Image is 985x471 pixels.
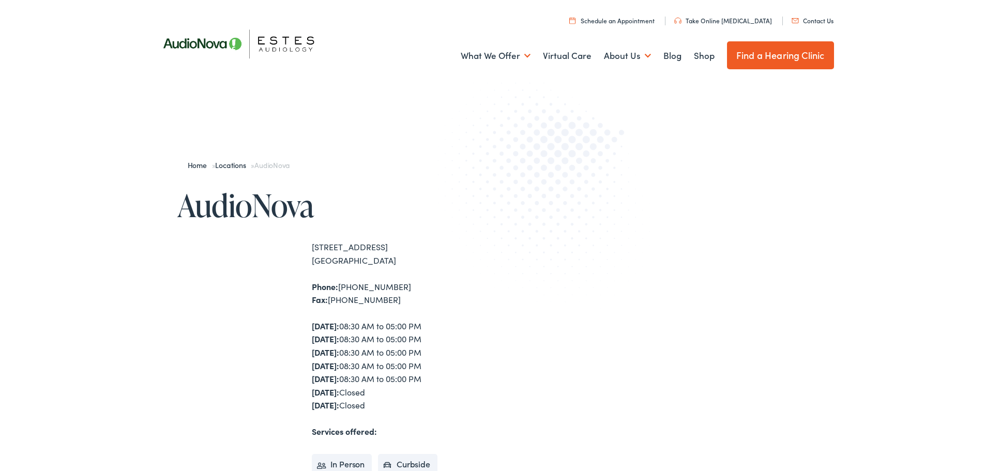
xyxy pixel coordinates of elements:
a: Find a Hearing Clinic [727,41,834,69]
strong: Fax: [312,294,328,305]
a: Home [188,160,212,170]
strong: [DATE]: [312,333,339,344]
a: Locations [215,160,251,170]
h1: AudioNova [177,188,493,222]
a: Shop [694,37,715,75]
span: » » [188,160,290,170]
a: What We Offer [461,37,531,75]
a: Blog [663,37,681,75]
img: utility icon [674,18,681,24]
strong: [DATE]: [312,346,339,358]
img: utility icon [792,18,799,23]
strong: Phone: [312,281,338,292]
strong: [DATE]: [312,399,339,411]
div: [STREET_ADDRESS] [GEOGRAPHIC_DATA] [312,240,493,267]
strong: [DATE]: [312,373,339,384]
a: About Us [604,37,651,75]
strong: Services offered: [312,426,377,437]
strong: [DATE]: [312,320,339,331]
div: 08:30 AM to 05:00 PM 08:30 AM to 05:00 PM 08:30 AM to 05:00 PM 08:30 AM to 05:00 PM 08:30 AM to 0... [312,320,493,412]
a: Virtual Care [543,37,592,75]
a: Schedule an Appointment [569,16,655,25]
strong: [DATE]: [312,360,339,371]
div: [PHONE_NUMBER] [PHONE_NUMBER] [312,280,493,307]
img: utility icon [569,17,575,24]
a: Contact Us [792,16,834,25]
span: AudioNova [254,160,290,170]
a: Take Online [MEDICAL_DATA] [674,16,772,25]
strong: [DATE]: [312,386,339,398]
